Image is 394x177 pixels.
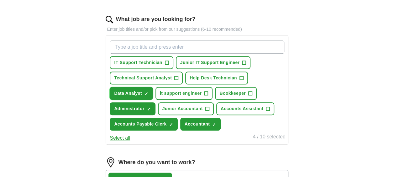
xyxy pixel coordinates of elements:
button: Junior Accountant [158,102,214,115]
button: IT Support Technician [110,56,173,69]
button: it support engineer [155,87,213,100]
span: ✓ [144,91,148,96]
button: Help Desk Technician [185,72,248,84]
span: IT Support Technician [114,59,162,66]
span: Accounts Assistant [221,105,263,112]
img: search.png [106,16,113,23]
span: Help Desk Technician [190,75,237,81]
span: Technical Support Analyst [114,75,172,81]
button: Technical Support Analyst [110,72,183,84]
div: 4 / 10 selected [253,133,286,142]
button: Accountant✓ [180,118,221,131]
img: location.png [106,157,116,167]
span: Junior IT Support Engineer [180,59,240,66]
label: Where do you want to work? [118,158,195,167]
span: ✓ [212,122,216,127]
span: Administrator [114,105,144,112]
span: Accountant [185,121,210,127]
span: Accounts Payable Clerk [114,121,166,127]
button: Accounts Assistant [216,102,274,115]
span: Bookkeeper [219,90,246,97]
button: Accounts Payable Clerk✓ [110,118,177,131]
span: Junior Accountant [162,105,203,112]
button: Junior IT Support Engineer [176,56,251,69]
label: What job are you looking for? [116,15,195,24]
input: Type a job title and press enter [110,40,284,54]
button: Select all [110,134,130,142]
span: ✓ [169,122,173,127]
button: Administrator✓ [110,102,155,115]
button: Data Analyst✓ [110,87,153,100]
span: Data Analyst [114,90,142,97]
p: Enter job titles and/or pick from our suggestions (6-10 recommended) [106,26,288,33]
span: ✓ [147,107,151,112]
span: it support engineer [160,90,202,97]
button: Bookkeeper [215,87,257,100]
